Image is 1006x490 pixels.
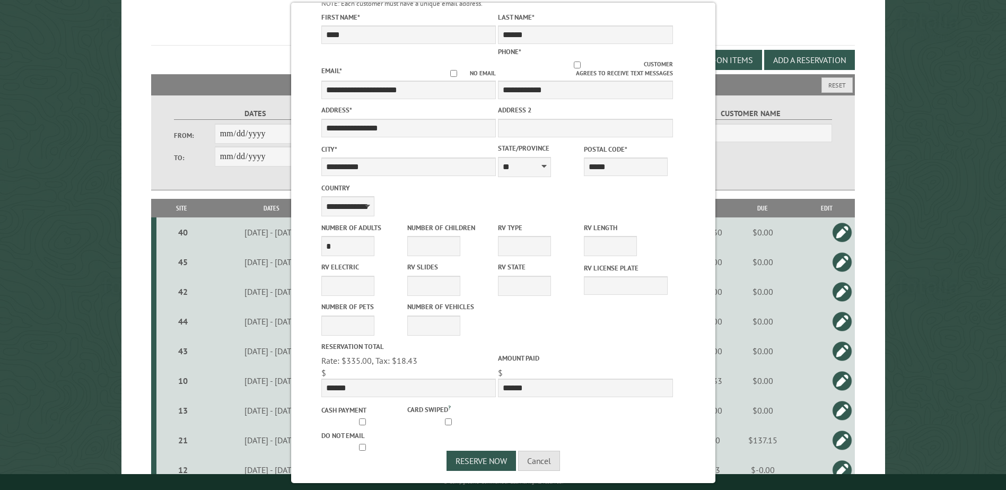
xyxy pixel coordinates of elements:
td: $-0.00 [726,455,799,485]
div: [DATE] - [DATE] [208,257,334,267]
h2: Filters [151,74,854,94]
div: 44 [161,316,205,327]
label: No email [438,69,496,78]
div: 10 [161,375,205,386]
div: [DATE] - [DATE] [208,465,334,475]
td: $137.15 [726,425,799,455]
label: Postal Code [584,144,668,154]
label: Dates [174,108,336,120]
label: Number of Adults [321,223,405,233]
label: Number of Children [407,223,491,233]
button: Reset [821,77,853,93]
td: $0.00 [726,396,799,425]
div: [DATE] - [DATE] [208,227,334,238]
button: Edit Add-on Items [671,50,762,70]
button: Cancel [518,451,560,471]
td: $0.00 [726,277,799,307]
span: Rate: $335.00, Tax: $18.43 [321,355,417,366]
div: 13 [161,405,205,416]
label: Address 2 [498,105,672,115]
label: RV Slides [407,262,491,272]
label: Do not email [321,431,405,441]
th: Edit [799,199,854,217]
label: Cash payment [321,405,405,415]
small: © Campground Commander LLC. All rights reserved. [443,478,563,485]
label: Card swiped [407,403,491,415]
div: [DATE] - [DATE] [208,346,334,356]
span: $ [321,367,326,378]
td: $0.00 [726,336,799,366]
label: Reservation Total [321,342,495,352]
button: Reserve Now [447,451,516,471]
label: First Name [321,12,495,22]
th: Site [156,199,207,217]
label: RV Electric [321,262,405,272]
div: 12 [161,465,205,475]
label: Amount paid [498,353,672,363]
h1: Reservations [151,16,854,46]
div: 21 [161,435,205,445]
td: $0.00 [726,366,799,396]
td: $0.00 [726,247,799,277]
th: Dates [207,199,336,217]
div: [DATE] - [DATE] [208,286,334,297]
label: Phone [498,47,521,56]
label: Number of Vehicles [407,302,491,312]
label: Country [321,183,495,193]
label: To: [174,153,214,163]
label: Customer Name [670,108,832,120]
label: Customer agrees to receive text messages [498,60,672,78]
label: State/Province [498,143,582,153]
div: [DATE] - [DATE] [208,316,334,327]
label: Address [321,105,495,115]
span: $ [498,367,503,378]
label: From: [174,130,214,141]
div: [DATE] - [DATE] [208,435,334,445]
label: RV License Plate [584,263,668,273]
div: 40 [161,227,205,238]
label: RV Type [498,223,582,233]
div: 45 [161,257,205,267]
input: Customer agrees to receive text messages [511,62,644,68]
label: RV Length [584,223,668,233]
div: [DATE] - [DATE] [208,405,334,416]
label: Number of Pets [321,302,405,312]
div: 42 [161,286,205,297]
a: ? [448,404,450,411]
label: RV State [498,262,582,272]
label: City [321,144,495,154]
div: [DATE] - [DATE] [208,375,334,386]
th: Due [726,199,799,217]
td: $0.00 [726,217,799,247]
button: Add a Reservation [764,50,855,70]
label: Email [321,66,342,75]
label: Last Name [498,12,672,22]
td: $0.00 [726,307,799,336]
input: No email [438,70,470,77]
div: 43 [161,346,205,356]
